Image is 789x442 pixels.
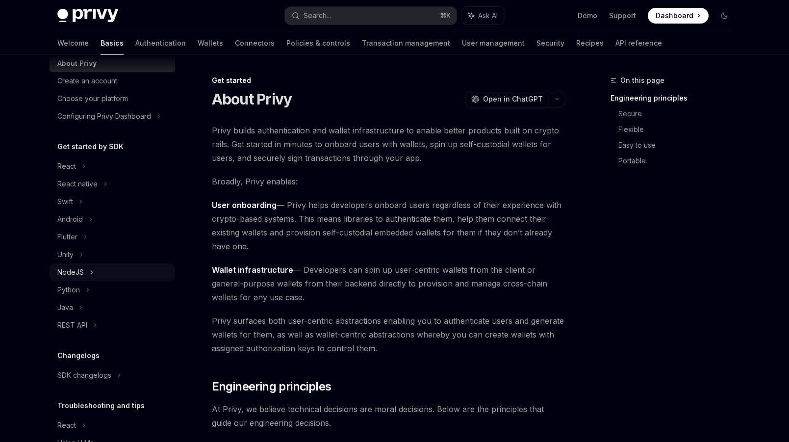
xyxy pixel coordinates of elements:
span: ⌘ K [440,12,451,20]
span: Broadly, Privy enables: [212,175,565,188]
a: Transaction management [362,31,450,55]
strong: User onboarding [212,200,277,210]
div: REST API [57,319,87,331]
span: Privy builds authentication and wallet infrastructure to enable better products built on crypto r... [212,124,565,165]
div: Get started [212,76,565,85]
div: React [57,160,76,172]
a: User management [462,31,525,55]
a: Create an account [50,72,175,90]
strong: Wallet infrastructure [212,265,293,275]
a: Basics [101,31,124,55]
div: Configuring Privy Dashboard [57,110,151,122]
h5: Changelogs [57,350,100,362]
a: Demo [578,11,597,21]
span: Dashboard [656,11,693,21]
div: React native [57,178,98,190]
a: API reference [615,31,662,55]
span: — Developers can spin up user-centric wallets from the client or general-purpose wallets from the... [212,263,565,304]
div: Choose your platform [57,93,128,104]
a: Policies & controls [286,31,350,55]
img: dark logo [57,9,118,23]
span: Open in ChatGPT [483,94,543,104]
span: Privy surfaces both user-centric abstractions enabling you to authenticate users and generate wal... [212,314,565,355]
button: Toggle dark mode [716,8,732,24]
a: Secure [618,106,740,122]
div: Android [57,213,83,225]
span: At Privy, we believe technical decisions are moral decisions. Below are the principles that guide... [212,402,565,430]
h5: Troubleshooting and tips [57,400,145,412]
a: Dashboard [648,8,709,24]
div: Unity [57,249,74,260]
div: Search... [304,10,331,22]
a: Portable [618,153,740,169]
span: On this page [620,75,664,86]
a: Welcome [57,31,89,55]
h5: Get started by SDK [57,141,124,153]
a: Recipes [576,31,604,55]
div: Java [57,302,73,313]
div: NodeJS [57,266,84,278]
div: Create an account [57,75,117,87]
div: SDK changelogs [57,369,111,381]
a: Engineering principles [611,90,740,106]
a: Wallets [198,31,223,55]
a: Flexible [618,122,740,137]
span: Engineering principles [212,379,331,394]
button: Ask AI [461,7,505,25]
a: Choose your platform [50,90,175,107]
button: Open in ChatGPT [465,91,549,107]
a: Support [609,11,636,21]
a: Connectors [235,31,275,55]
a: Authentication [135,31,186,55]
button: Search...⌘K [285,7,457,25]
span: — Privy helps developers onboard users regardless of their experience with crypto-based systems. ... [212,198,565,253]
div: React [57,419,76,431]
h1: About Privy [212,90,292,108]
div: Flutter [57,231,77,243]
div: Python [57,284,80,296]
div: Swift [57,196,73,208]
span: Ask AI [478,11,498,21]
a: Security [536,31,564,55]
a: Easy to use [618,137,740,153]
